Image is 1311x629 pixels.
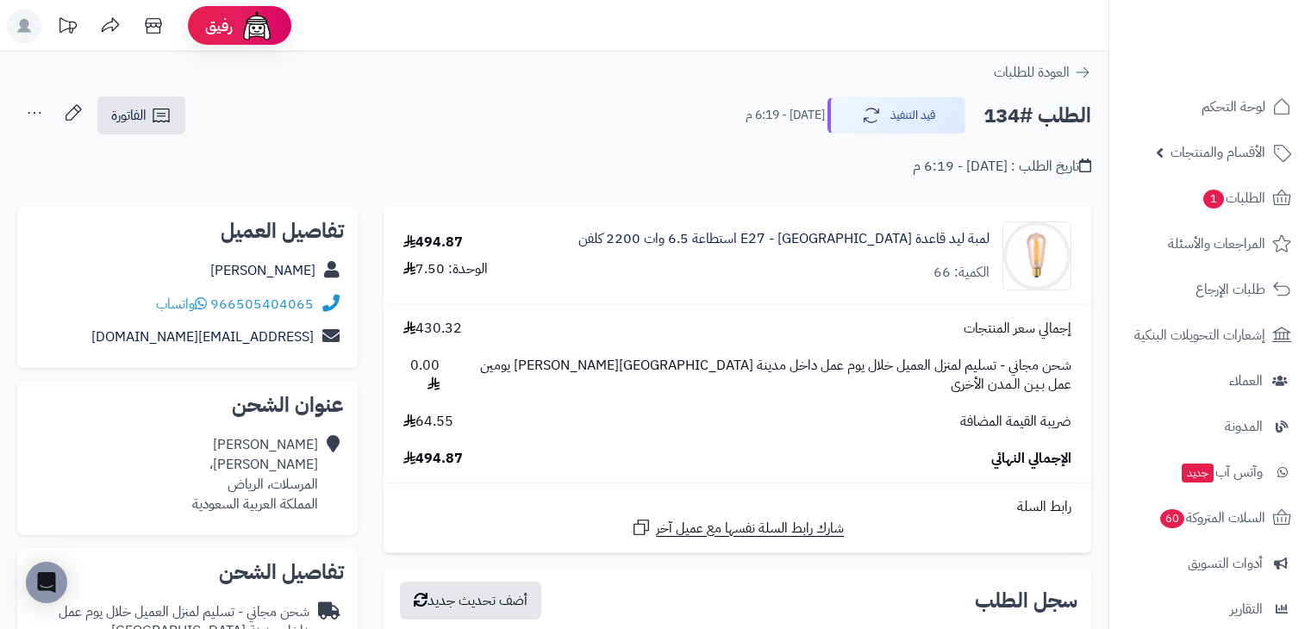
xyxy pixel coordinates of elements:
[1160,509,1185,529] span: 60
[210,260,315,281] a: [PERSON_NAME]
[1120,269,1301,310] a: طلبات الإرجاع
[403,356,439,395] span: 0.00
[31,562,344,582] h2: تفاصيل الشحن
[1120,360,1301,402] a: العملاء
[1120,86,1301,128] a: لوحة التحكم
[975,590,1077,611] h3: سجل الطلب
[1120,543,1301,584] a: أدوات التسويق
[1120,223,1301,265] a: المراجعات والأسئلة
[960,412,1071,432] span: ضريبة القيمة المضافة
[933,263,989,283] div: الكمية: 66
[403,259,488,279] div: الوحدة: 7.50
[1188,551,1263,576] span: أدوات التسويق
[1120,406,1301,447] a: المدونة
[390,497,1084,517] div: رابط السلة
[994,62,1091,83] a: العودة للطلبات
[156,294,207,314] a: واتساب
[192,435,318,514] div: [PERSON_NAME] [PERSON_NAME]، المرسلات، الرياض المملكة العربية السعودية
[457,356,1071,395] span: شحن مجاني - تسليم لمنزل العميل خلال يوم عمل داخل مدينة [GEOGRAPHIC_DATA][PERSON_NAME] يومين عمل ب...
[1229,369,1263,393] span: العملاء
[403,233,463,252] div: 494.87
[97,97,185,134] a: الفاتورة
[1196,277,1265,302] span: طلبات الإرجاع
[991,449,1071,469] span: الإجمالي النهائي
[1230,597,1263,621] span: التقارير
[1203,190,1225,209] span: 1
[403,449,463,469] span: 494.87
[1194,38,1295,74] img: logo-2.png
[913,157,1091,177] div: تاريخ الطلب : [DATE] - 6:19 م
[46,9,89,47] a: تحديثات المنصة
[26,562,67,603] div: Open Intercom Messenger
[1120,177,1301,219] a: الطلبات1
[1158,506,1265,530] span: السلات المتروكة
[1225,414,1263,439] span: المدونة
[964,319,1071,339] span: إجمالي سعر المنتجات
[1180,460,1263,484] span: وآتس آب
[240,9,274,43] img: ai-face.png
[111,105,147,126] span: الفاتورة
[1120,452,1301,493] a: وآتس آبجديد
[403,412,453,432] span: 64.55
[1202,95,1265,119] span: لوحة التحكم
[403,319,462,339] span: 430.32
[1202,186,1265,210] span: الطلبات
[1003,221,1071,290] img: 1684940760-1748-90x90.png
[210,294,314,314] a: 966505404065
[827,97,965,134] button: قيد التنفيذ
[1182,464,1214,483] span: جديد
[31,221,344,241] h2: تفاصيل العميل
[1168,232,1265,256] span: المراجعات والأسئلة
[91,327,314,347] a: [EMAIL_ADDRESS][DOMAIN_NAME]
[1134,323,1265,347] span: إشعارات التحويلات البنكية
[578,229,989,249] a: لمبة ليد قاعدة E27 - [GEOGRAPHIC_DATA] استطاعة 6.5 وات 2200 كلفن
[31,395,344,415] h2: عنوان الشحن
[656,519,844,539] span: شارك رابط السلة نفسها مع عميل آخر
[205,16,233,36] span: رفيق
[631,517,844,539] a: شارك رابط السلة نفسها مع عميل آخر
[746,107,825,124] small: [DATE] - 6:19 م
[994,62,1070,83] span: العودة للطلبات
[400,582,541,620] button: أضف تحديث جديد
[1171,140,1265,165] span: الأقسام والمنتجات
[1120,314,1301,356] a: إشعارات التحويلات البنكية
[983,98,1091,134] h2: الطلب #134
[1120,497,1301,539] a: السلات المتروكة60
